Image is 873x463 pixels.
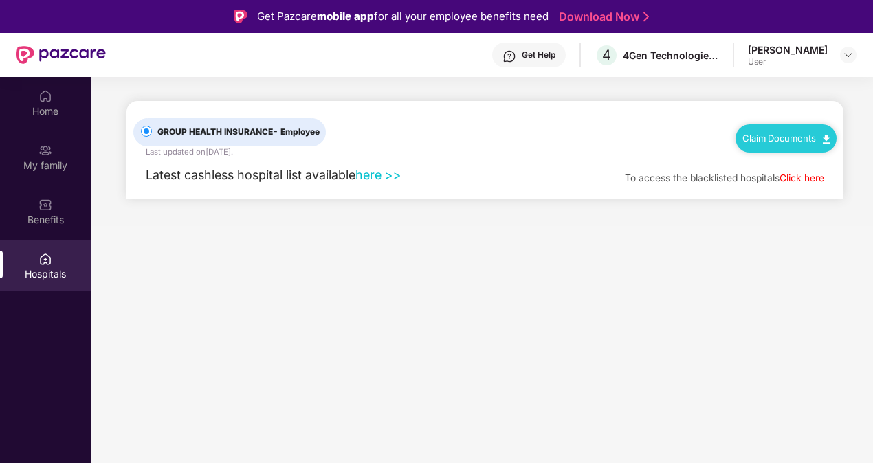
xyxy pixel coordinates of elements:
[38,89,52,103] img: svg+xml;base64,PHN2ZyBpZD0iSG9tZSIgeG1sbnM9Imh0dHA6Ly93d3cudzMub3JnLzIwMDAvc3ZnIiB3aWR0aD0iMjAiIG...
[146,168,355,182] span: Latest cashless hospital list available
[273,126,320,137] span: - Employee
[643,10,649,24] img: Stroke
[843,49,854,60] img: svg+xml;base64,PHN2ZyBpZD0iRHJvcGRvd24tMzJ4MzIiIHhtbG5zPSJodHRwOi8vd3d3LnczLm9yZy8yMDAwL3N2ZyIgd2...
[742,133,830,144] a: Claim Documents
[602,47,611,63] span: 4
[317,10,374,23] strong: mobile app
[780,172,824,183] a: Click here
[748,43,828,56] div: [PERSON_NAME]
[625,172,780,183] span: To access the blacklisted hospitals
[16,46,106,64] img: New Pazcare Logo
[38,252,52,266] img: svg+xml;base64,PHN2ZyBpZD0iSG9zcGl0YWxzIiB4bWxucz0iaHR0cDovL3d3dy53My5vcmcvMjAwMC9zdmciIHdpZHRoPS...
[823,135,830,144] img: svg+xml;base64,PHN2ZyB4bWxucz0iaHR0cDovL3d3dy53My5vcmcvMjAwMC9zdmciIHdpZHRoPSIxMC40IiBoZWlnaHQ9Ij...
[234,10,247,23] img: Logo
[502,49,516,63] img: svg+xml;base64,PHN2ZyBpZD0iSGVscC0zMngzMiIgeG1sbnM9Imh0dHA6Ly93d3cudzMub3JnLzIwMDAvc3ZnIiB3aWR0aD...
[257,8,549,25] div: Get Pazcare for all your employee benefits need
[355,168,401,182] a: here >>
[623,49,719,62] div: 4Gen Technologies Private Limited
[559,10,645,24] a: Download Now
[38,144,52,157] img: svg+xml;base64,PHN2ZyB3aWR0aD0iMjAiIGhlaWdodD0iMjAiIHZpZXdCb3g9IjAgMCAyMCAyMCIgZmlsbD0ibm9uZSIgeG...
[522,49,555,60] div: Get Help
[748,56,828,67] div: User
[146,146,233,159] div: Last updated on [DATE] .
[152,126,325,139] span: GROUP HEALTH INSURANCE
[38,198,52,212] img: svg+xml;base64,PHN2ZyBpZD0iQmVuZWZpdHMiIHhtbG5zPSJodHRwOi8vd3d3LnczLm9yZy8yMDAwL3N2ZyIgd2lkdGg9Ij...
